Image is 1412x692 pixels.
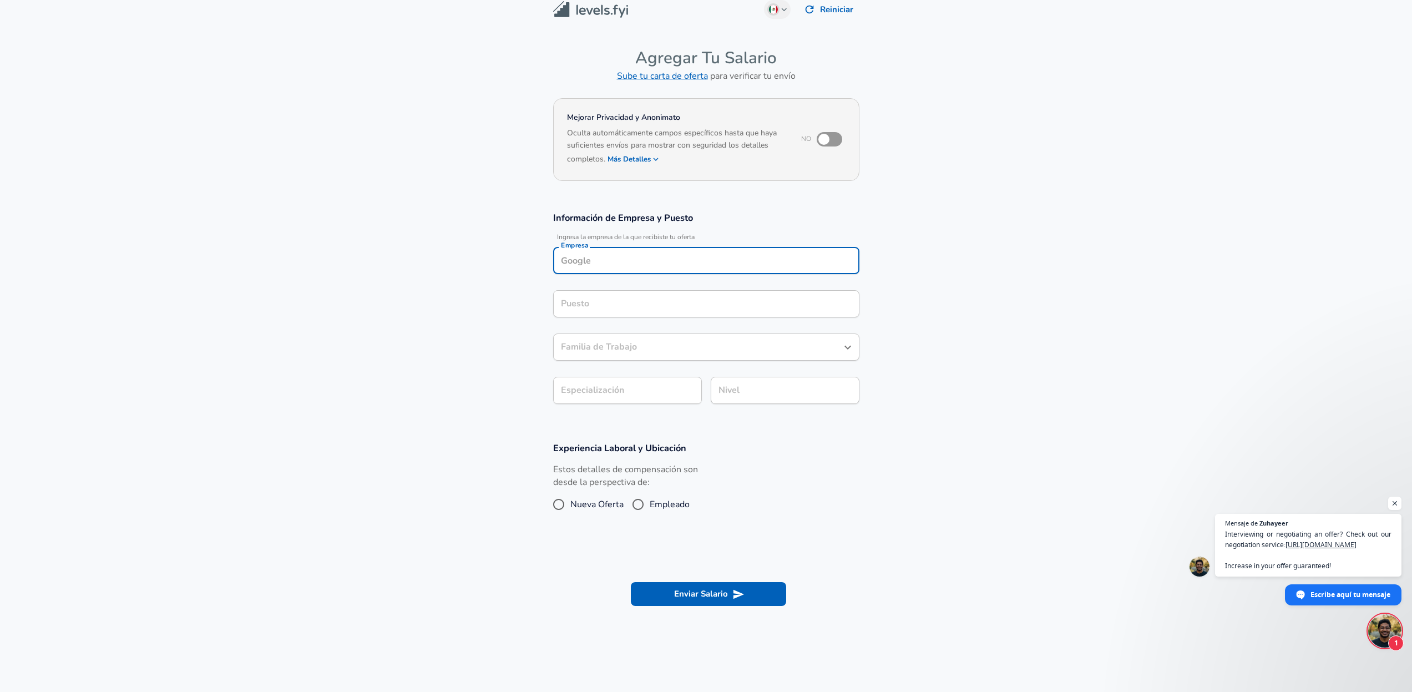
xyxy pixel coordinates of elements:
span: Zuhayeer [1259,520,1288,526]
span: Mensaje de [1225,520,1258,526]
h3: Información de Empresa y Puesto [553,211,859,224]
span: Interviewing or negotiating an offer? Check out our negotiation service: Increase in your offer g... [1225,529,1391,571]
span: Escribe aquí tu mensaje [1310,585,1390,604]
div: Chat abierto [1368,614,1401,648]
button: Más Detalles [608,151,660,167]
a: Sube tu carta de oferta [617,70,708,82]
span: No [801,135,811,144]
label: Estos detalles de compensación son desde la perspectiva de: [553,463,702,489]
img: Spanish (Mexico) [769,5,778,14]
input: L3 [716,382,854,399]
button: Enviar Salario [631,582,786,605]
label: Empresa [561,242,589,249]
h6: Oculta automáticamente campos específicos hasta que haya suficientes envíos para mostrar con segu... [567,127,786,167]
input: Especialización [553,377,702,404]
span: 1 [1388,635,1404,651]
input: Google [558,252,854,269]
h4: Agregar Tu Salario [553,48,859,68]
input: Ingeniero de Software [558,295,854,312]
button: Open [840,340,856,355]
h6: para verificar tu envío [553,68,859,84]
span: Empleado [650,498,690,511]
h4: Mejorar Privacidad y Anonimato [567,112,786,123]
input: Ingeniero de Software [558,339,838,356]
img: Levels.fyi [553,1,628,18]
span: Ingresa la empresa de la que recibiste tu oferta [553,233,859,241]
h3: Experiencia Laboral y Ubicación [553,442,859,454]
span: Nueva Oferta [570,498,624,511]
